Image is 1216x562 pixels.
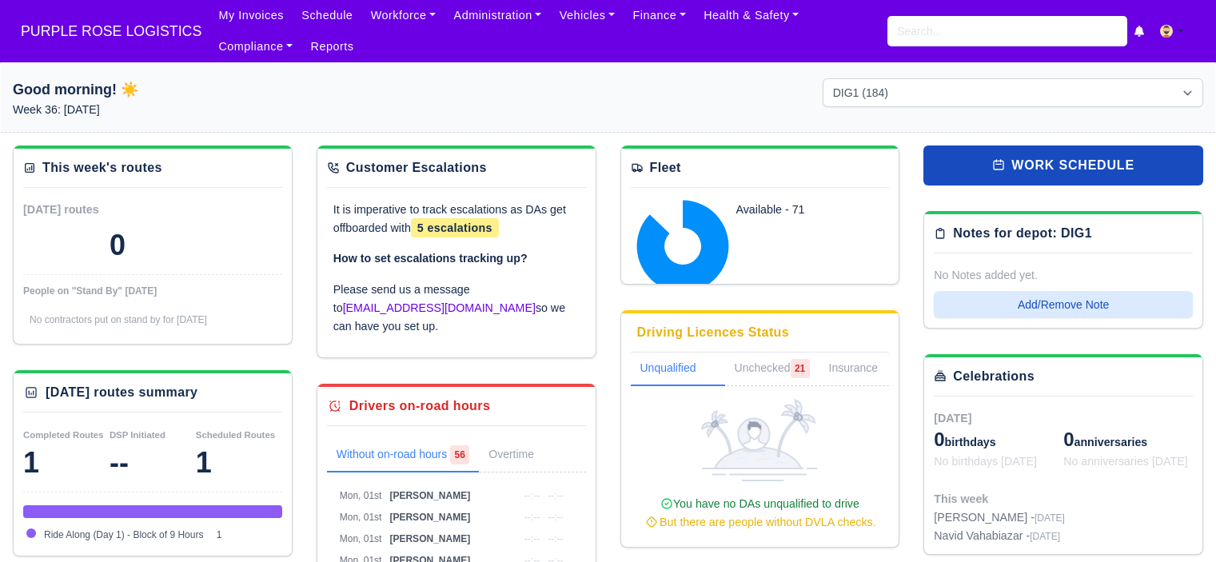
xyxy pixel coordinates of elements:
[637,513,883,532] div: But there are people without DVLA checks.
[13,16,209,47] a: PURPLE ROSE LOGISTICS
[1035,512,1065,524] span: [DATE]
[44,529,203,540] span: Ride Along (Day 1) - Block of 9 Hours
[736,201,866,219] div: Available - 71
[30,314,207,325] span: No contractors put on stand by for [DATE]
[934,508,1065,527] div: [PERSON_NAME] -
[953,367,1035,386] div: Celebrations
[389,533,470,544] span: [PERSON_NAME]
[23,430,104,440] small: Completed Routes
[333,201,580,237] p: It is imperative to track escalations as DAs get offboarded with
[548,533,563,544] span: --:--
[346,158,487,177] div: Customer Escalations
[479,439,566,472] a: Overtime
[953,224,1092,243] div: Notes for depot: DIG1
[934,291,1193,318] button: Add/Remove Note
[110,229,126,261] div: 0
[1063,455,1188,468] span: No anniversaries [DATE]
[23,505,282,518] div: Ride Along (Day 1) - Block of 9 Hours
[1030,531,1060,542] span: [DATE]
[524,512,540,523] span: --:--
[1063,427,1193,452] div: anniversaries
[389,512,470,523] span: [PERSON_NAME]
[934,266,1193,285] div: No Notes added yet.
[631,353,725,386] a: Unqualified
[333,281,580,335] p: Please send us a message to so we can have you set up.
[450,445,469,464] span: 56
[1063,428,1074,450] span: 0
[923,145,1203,185] a: work schedule
[524,490,540,501] span: --:--
[349,397,490,416] div: Drivers on-road hours
[343,301,536,314] a: [EMAIL_ADDRESS][DOMAIN_NAME]
[725,353,819,386] a: Unchecked
[389,490,470,501] span: [PERSON_NAME]
[23,285,282,297] div: People on "Stand By" [DATE]
[340,533,382,544] span: Mon, 01st
[301,31,362,62] a: Reports
[934,455,1037,468] span: No birthdays [DATE]
[637,495,883,532] div: You have no DAs unqualified to drive
[110,430,165,440] small: DSP Initiated
[213,524,282,546] td: 1
[934,527,1065,545] div: Navid Vahabiazar -
[46,383,197,402] div: [DATE] routes summary
[13,78,393,101] h1: Good morning! ☀️
[23,447,110,479] div: 1
[196,447,282,479] div: 1
[637,323,790,342] div: Driving Licences Status
[934,412,971,424] span: [DATE]
[23,201,153,219] div: [DATE] routes
[934,492,988,505] span: This week
[650,158,681,177] div: Fleet
[209,31,301,62] a: Compliance
[110,447,196,479] div: --
[934,428,944,450] span: 0
[13,15,209,47] span: PURPLE ROSE LOGISTICS
[340,490,382,501] span: Mon, 01st
[340,512,382,523] span: Mon, 01st
[791,359,810,378] span: 21
[411,218,499,237] span: 5 escalations
[333,249,580,268] p: How to set escalations tracking up?
[524,533,540,544] span: --:--
[887,16,1127,46] input: Search...
[934,427,1063,452] div: birthdays
[819,353,907,386] a: Insurance
[196,430,275,440] small: Scheduled Routes
[548,490,563,501] span: --:--
[42,158,162,177] div: This week's routes
[327,439,480,472] a: Without on-road hours
[13,101,393,119] p: Week 36: [DATE]
[548,512,563,523] span: --:--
